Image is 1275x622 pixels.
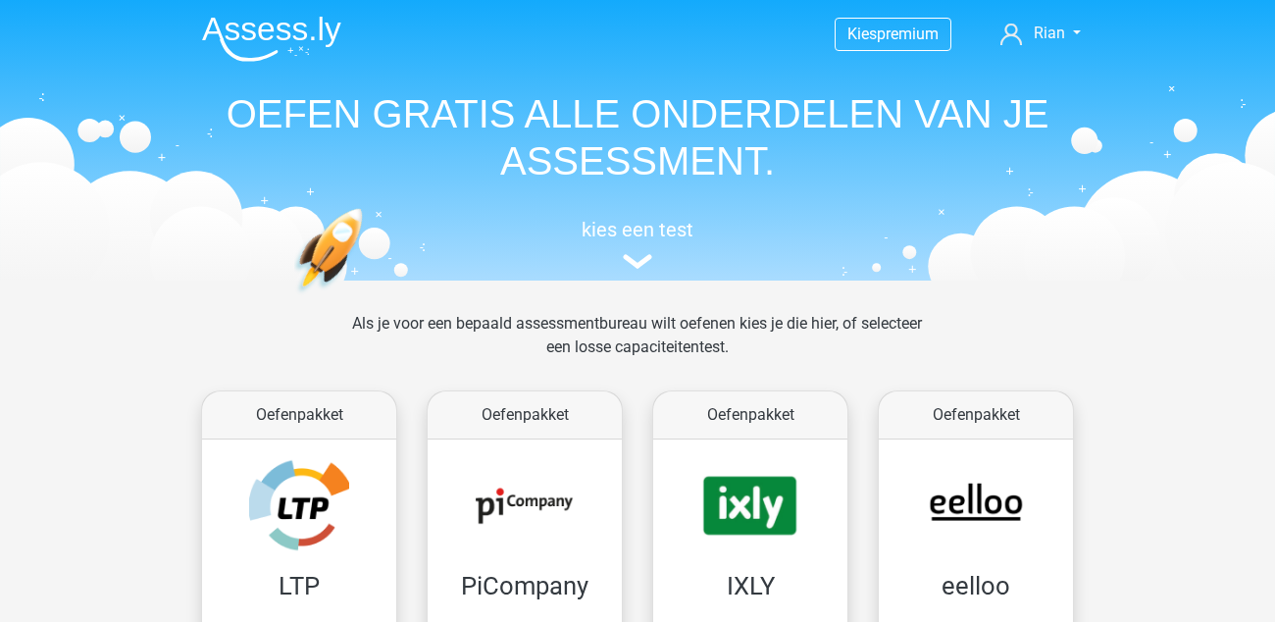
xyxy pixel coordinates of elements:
[186,90,1089,184] h1: OEFEN GRATIS ALLE ONDERDELEN VAN JE ASSESSMENT.
[1034,24,1065,42] span: Rian
[294,208,438,386] img: oefenen
[993,22,1089,45] a: Rian
[202,16,341,62] img: Assessly
[186,218,1089,270] a: kies een test
[336,312,938,383] div: Als je voor een bepaald assessmentbureau wilt oefenen kies je die hier, of selecteer een losse ca...
[623,254,652,269] img: assessment
[836,21,950,47] a: Kiespremium
[847,25,877,43] span: Kies
[877,25,939,43] span: premium
[186,218,1089,241] h5: kies een test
